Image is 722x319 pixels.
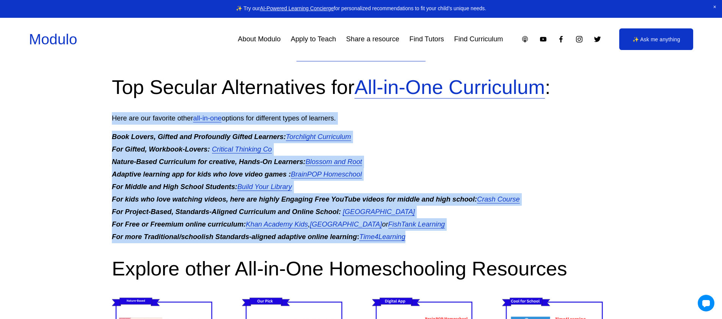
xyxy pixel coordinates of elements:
[112,183,237,191] em: For Middle and High School Students:
[359,233,405,241] a: Time4Learning
[410,32,444,46] a: Find Tutors
[260,6,334,11] a: AI-Powered Learning Concierge
[343,208,415,216] a: [GEOGRAPHIC_DATA]
[557,35,565,43] a: Facebook
[310,220,382,228] a: [GEOGRAPHIC_DATA]
[388,220,445,228] a: FishTank Learning
[29,31,77,47] a: Modulo
[112,256,610,282] h2: Explore other All-in-One Homeschooling Resources
[112,233,357,241] em: For more Traditional/schoolish Standards-aligned adaptive online learning
[308,220,310,228] em: ,
[291,32,336,46] a: Apply to Teach
[346,32,399,46] a: Share a resource
[521,35,529,43] a: Apple Podcasts
[291,170,362,178] a: BrainPOP Homeschool
[237,183,292,191] a: Build Your Library
[112,158,306,166] em: Nature-Based Curriculum for creative, Hands-On Learners:
[246,220,308,228] a: Khan Academy Kids
[112,170,291,178] em: Adaptive learning app for kids who love video games :
[112,112,610,125] p: Here are our favorite other options for different types of learners.
[112,208,341,216] em: For Project-Based, Standards-Aligned Curriculum and Online School:
[306,158,362,166] a: Blossom and Root
[212,145,272,153] a: Critical Thinking Co
[112,220,246,228] em: For Free or Freemium online curriculum:
[382,220,388,228] em: or
[575,35,583,43] a: Instagram
[112,133,286,141] em: Book Lovers, Gifted and Profoundly Gifted Learners:
[454,32,503,46] a: Find Curriculum
[619,28,693,50] a: ✨ Ask me anything
[238,32,281,46] a: About Modulo
[193,114,221,122] a: all-in-one
[112,145,210,153] em: For Gifted, Workbook-Lovers:
[112,74,610,100] h2: Top Secular Alternatives for :
[355,76,545,98] a: All-in-One Curriculum
[477,195,520,203] a: Crash Course
[112,195,477,203] em: For kids who love watching videos, here are highly Engaging Free YouTube videos for middle and hi...
[112,233,359,241] strong: :
[593,35,601,43] a: Twitter
[539,35,547,43] a: YouTube
[286,133,351,141] a: Torchlight Curriculum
